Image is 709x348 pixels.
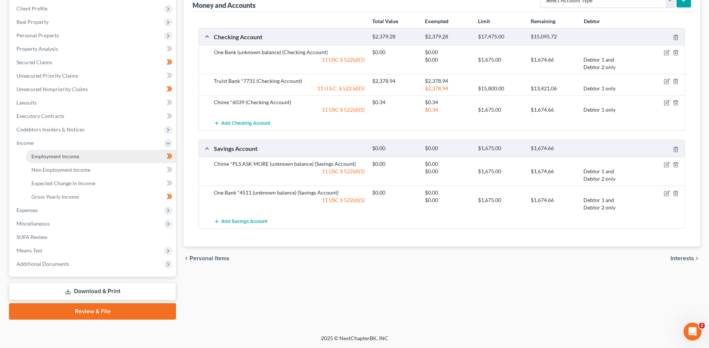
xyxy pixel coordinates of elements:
div: $0.00 [421,189,474,196]
span: Expenses [16,207,38,213]
div: 11 USC § 522(d)(5) [210,196,369,211]
button: Add Savings Account [214,214,267,228]
div: $0.00 [421,168,474,183]
span: SOFA Review [16,234,47,240]
button: Add Checking Account [214,116,270,130]
div: 11 USC § 522(d)(5) [210,106,369,114]
a: Lawsuits [10,96,176,109]
div: $0.00 [369,189,421,196]
div: Debtor 1 and Debtor 2 only [580,196,632,211]
div: $2,379.28 [369,33,421,40]
div: $1,675.00 [474,196,527,211]
a: Unsecured Priority Claims [10,69,176,83]
div: $1,674.66 [527,168,580,183]
strong: Debtor [584,18,600,24]
div: $2,378.94 [421,77,474,85]
div: $0.00 [421,56,474,71]
div: Debtor 1 and Debtor 2 only [580,168,632,183]
div: $0.34 [421,99,474,106]
span: Executory Contracts [16,113,64,119]
div: 11 USC § 522(d)(5) [210,168,369,183]
span: Unsecured Nonpriority Claims [16,86,88,92]
span: Miscellaneous [16,220,50,227]
iframe: Intercom live chat [684,323,702,341]
div: $0.00 [369,145,421,152]
div: $2,378.94 [421,85,474,92]
div: $1,674.66 [527,196,580,211]
a: Expected Change in Income [25,177,176,190]
div: $0.00 [369,49,421,56]
div: Checking Account [210,33,369,41]
div: $1,675.00 [474,145,527,152]
div: $0.00 [421,49,474,56]
div: $1,674.66 [527,106,580,114]
div: $15,800.00 [474,85,527,92]
span: Codebtors Insiders & Notices [16,126,84,133]
div: $15,095.72 [527,33,580,40]
div: $0.00 [369,160,421,168]
div: $2,378.94 [369,77,421,85]
strong: Total Value [372,18,398,24]
a: Secured Claims [10,56,176,69]
div: Chime *6039 (Checking Account) [210,99,369,106]
a: Gross Yearly Income [25,190,176,203]
a: Unsecured Nonpriority Claims [10,83,176,96]
div: 2025 © NextChapterBK, INC [142,335,568,348]
div: $0.34 [369,99,421,106]
a: Executory Contracts [10,109,176,123]
a: Employment Income [25,150,176,163]
div: Chime *PLS ASK MORE (unknown balance) (Savings Account) [210,160,369,168]
div: Savings Account [210,145,369,152]
button: Interests chevron_right [671,255,700,261]
span: Personal Items [189,255,229,261]
strong: Exempted [425,18,448,24]
a: Non Employment Income [25,163,176,177]
a: Review & File [9,303,176,320]
div: $0.34 [421,106,474,114]
div: Debtor 1 and Debtor 2 only [580,56,632,71]
div: Debtor 1 only [580,85,632,92]
div: $13,421.06 [527,85,580,92]
span: Non Employment Income [31,167,90,173]
span: Personal Property [16,32,59,38]
span: 2 [699,323,705,329]
i: chevron_right [694,255,700,261]
i: chevron_left [184,255,189,261]
span: Means Test [16,247,42,254]
div: $0.00 [421,160,474,168]
a: SOFA Review [10,230,176,244]
span: Employment Income [31,153,79,159]
div: Debtor 1 only [580,106,632,114]
span: Real Property [16,19,49,25]
a: Download & Print [9,283,176,300]
span: Income [16,140,34,146]
div: One Bank *4511 (unknown balance) (Savings Account) [210,189,369,196]
div: $0.00 [421,145,474,152]
span: Secured Claims [16,59,52,65]
span: Unsecured Priority Claims [16,72,78,79]
div: 11 U.S.C. § 522 (d)(5) [210,85,369,92]
div: Money and Accounts [192,1,256,10]
div: $2,379.28 [421,33,474,40]
button: chevron_left Personal Items [184,255,229,261]
strong: Limit [478,18,490,24]
div: Truist Bank *7731 (Checking Account) [210,77,369,85]
div: $1,675.00 [474,56,527,71]
div: One Bank (unknown balance) (Checking Account) [210,49,369,56]
div: $1,675.00 [474,106,527,114]
div: $0.00 [421,196,474,211]
div: $1,674.66 [527,56,580,71]
strong: Remaining [531,18,555,24]
a: Property Analysis [10,42,176,56]
div: 11 USC § 522(d)(5) [210,56,369,71]
span: Client Profile [16,5,47,12]
span: Add Savings Account [221,218,267,224]
span: Additional Documents [16,261,69,267]
span: Property Analysis [16,46,58,52]
span: Add Checking Account [221,121,270,127]
span: Expected Change in Income [31,180,95,186]
div: $1,675.00 [474,168,527,183]
div: $17,475.00 [474,33,527,40]
span: Lawsuits [16,99,37,106]
span: Gross Yearly Income [31,193,79,200]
